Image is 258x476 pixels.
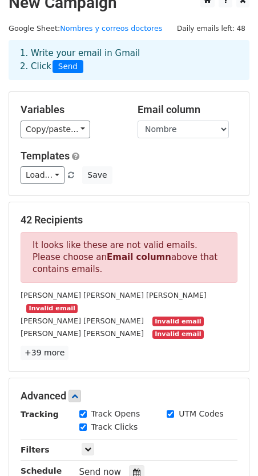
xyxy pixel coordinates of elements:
strong: Email column [107,252,171,262]
small: Invalid email [152,317,204,326]
small: [PERSON_NAME] [PERSON_NAME] [PERSON_NAME] [21,291,207,299]
strong: Schedule [21,466,62,475]
a: Load... [21,166,64,184]
a: Daily emails left: 48 [173,24,249,33]
small: [PERSON_NAME] [PERSON_NAME] [21,317,144,325]
label: Track Clicks [91,421,138,433]
span: Send [53,60,83,74]
button: Save [82,166,112,184]
a: Templates [21,150,70,162]
small: [PERSON_NAME] [PERSON_NAME] [21,329,144,338]
a: Nombres y correos doctores [60,24,162,33]
small: Invalid email [152,330,204,339]
h5: Advanced [21,390,237,402]
small: Google Sheet: [9,24,162,33]
div: 1. Write your email in Gmail 2. Click [11,47,247,73]
small: Invalid email [26,304,78,314]
strong: Tracking [21,410,59,419]
iframe: Chat Widget [201,421,258,476]
h5: Email column [138,103,237,116]
a: +39 more [21,346,68,360]
div: Widget de chat [201,421,258,476]
strong: Filters [21,445,50,454]
label: Track Opens [91,408,140,420]
label: UTM Codes [179,408,223,420]
h5: 42 Recipients [21,214,237,226]
a: Copy/paste... [21,121,90,138]
span: Daily emails left: 48 [173,22,249,35]
h5: Variables [21,103,120,116]
p: It looks like these are not valid emails. Please choose an above that contains emails. [21,232,237,283]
